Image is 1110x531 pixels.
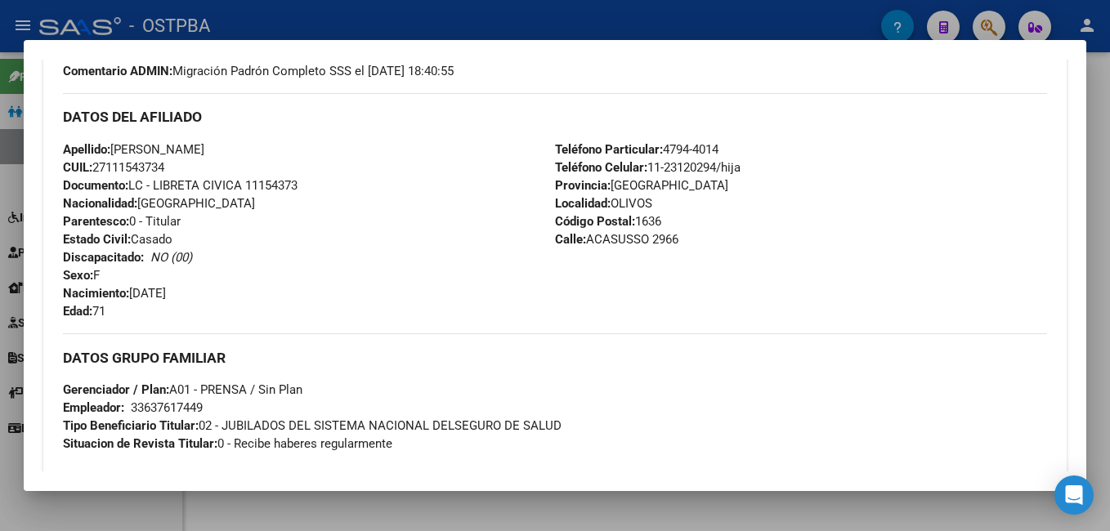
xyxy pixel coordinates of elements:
strong: Documento: [63,178,128,193]
span: A01 - PRENSA / Sin Plan [63,382,302,397]
span: LC - LIBRETA CIVICA 11154373 [63,178,298,193]
strong: Empleador: [63,400,124,415]
strong: Teléfono Particular: [555,142,663,157]
strong: CUIL: [63,160,92,175]
strong: Localidad: [555,196,611,211]
h3: DATOS GRUPO FAMILIAR [63,349,1047,367]
span: F [63,268,100,283]
strong: Apellido: [63,142,110,157]
strong: Comentario ADMIN: [63,64,172,78]
strong: Nacimiento: [63,286,129,301]
span: 27111543734 [63,160,164,175]
strong: Código Postal: [555,214,635,229]
i: NO (00) [150,250,192,265]
strong: Edad: [63,304,92,319]
span: 4794-4014 [555,142,718,157]
span: [DATE] [63,286,166,301]
span: OLIVOS [555,196,652,211]
strong: Gerenciador / Plan: [63,382,169,397]
span: 1636 [555,214,661,229]
span: 0 - Recibe haberes regularmente [63,436,392,451]
span: 11-23120294/hija [555,160,741,175]
span: [GEOGRAPHIC_DATA] [555,178,728,193]
strong: Calle: [555,232,586,247]
strong: Estado Civil: [63,232,131,247]
strong: Provincia: [555,178,611,193]
strong: Situacion de Revista Titular: [63,436,217,451]
span: Casado [63,232,172,247]
strong: Teléfono Celular: [555,160,647,175]
strong: Parentesco: [63,214,129,229]
div: Open Intercom Messenger [1054,475,1094,515]
span: [GEOGRAPHIC_DATA] [63,196,255,211]
div: 33637617449 [131,399,203,417]
strong: Tipo Beneficiario Titular: [63,418,199,433]
span: 71 [63,304,105,319]
span: 02 - JUBILADOS DEL SISTEMA NACIONAL DELSEGURO DE SALUD [63,418,562,433]
h3: DATOS DEL AFILIADO [63,108,1047,126]
strong: Nacionalidad: [63,196,137,211]
span: 0 - Titular [63,214,181,229]
strong: Discapacitado: [63,250,144,265]
span: ACASUSSO 2966 [555,232,678,247]
h4: --Este afiliado no tiene otros integrantes en el grupo familiar-- [63,469,1047,487]
span: [PERSON_NAME] [63,142,204,157]
span: Migración Padrón Completo SSS el [DATE] 18:40:55 [63,62,454,80]
strong: Sexo: [63,268,93,283]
